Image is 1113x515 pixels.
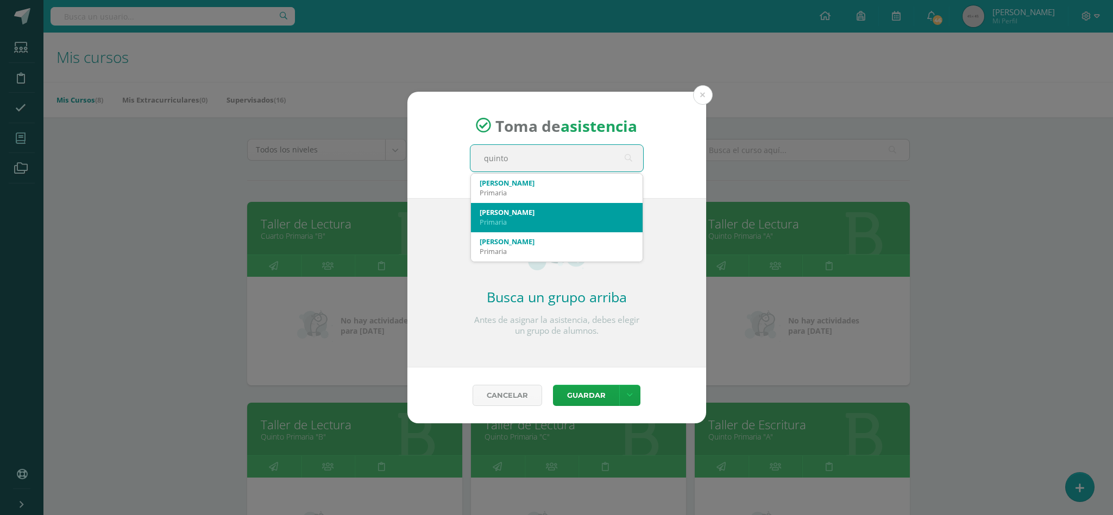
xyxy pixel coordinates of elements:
[473,385,542,406] a: Cancelar
[480,217,634,227] div: Primaria
[470,288,644,306] h2: Busca un grupo arriba
[480,237,634,246] div: [PERSON_NAME]
[470,315,644,336] p: Antes de asignar la asistencia, debes elegir un grupo de alumnos.
[495,115,637,136] span: Toma de
[553,385,619,406] button: Guardar
[480,207,634,217] div: [PERSON_NAME]
[470,145,643,171] input: Busca un grado o sección aquí...
[480,178,634,188] div: [PERSON_NAME]
[561,115,637,136] strong: asistencia
[480,246,634,256] div: Primaria
[480,188,634,198] div: Primaria
[693,85,713,105] button: Close (Esc)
